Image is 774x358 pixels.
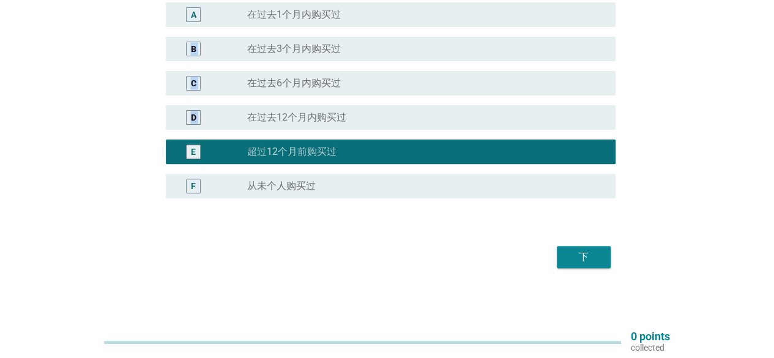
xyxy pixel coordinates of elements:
[631,342,670,353] p: collected
[247,180,316,192] label: 从未个人购买过
[631,331,670,342] p: 0 points
[247,146,337,158] label: 超过12个月前购买过
[557,246,611,268] button: 下
[191,43,196,56] div: B
[247,77,341,89] label: 在过去6个月内购买过
[191,146,196,158] div: E
[247,43,341,55] label: 在过去3个月内购买过
[191,77,196,90] div: C
[191,9,196,21] div: A
[247,111,346,124] label: 在过去12个月内购买过
[191,180,196,193] div: F
[191,111,196,124] div: D
[567,250,601,264] div: 下
[247,9,341,21] label: 在过去1个月内购买过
